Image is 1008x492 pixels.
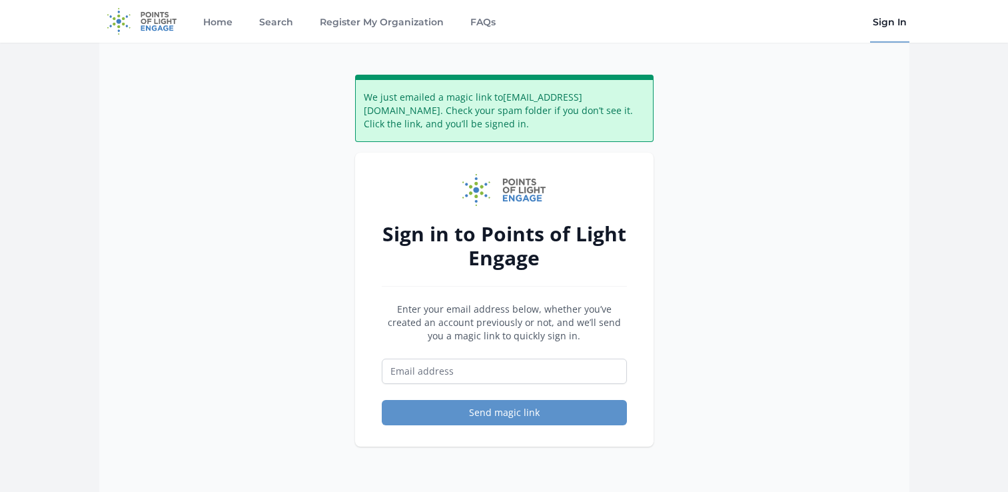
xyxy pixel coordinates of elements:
input: Email address [382,359,627,384]
p: Enter your email address below, whether you’ve created an account previously or not, and we’ll se... [382,303,627,343]
img: Points of Light Engage logo [462,174,546,206]
h2: Sign in to Points of Light Engage [382,222,627,270]
div: We just emailed a magic link to [EMAIL_ADDRESS][DOMAIN_NAME] . Check your spam folder if you don’... [355,75,654,142]
button: Send magic link [382,400,627,425]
